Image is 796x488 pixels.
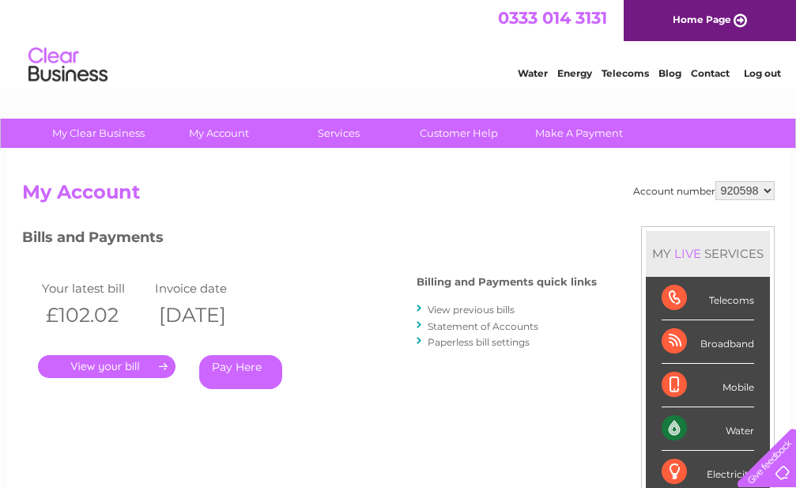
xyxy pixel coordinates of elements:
[199,355,282,389] a: Pay Here
[662,277,754,320] div: Telecoms
[646,231,770,276] div: MY SERVICES
[518,67,548,79] a: Water
[428,336,530,348] a: Paperless bill settings
[602,67,649,79] a: Telecoms
[428,304,515,316] a: View previous bills
[691,67,730,79] a: Contact
[274,119,404,148] a: Services
[38,299,152,331] th: £102.02
[633,181,775,200] div: Account number
[151,278,265,299] td: Invoice date
[25,9,772,77] div: Clear Business is a trading name of Verastar Limited (registered in [GEOGRAPHIC_DATA] No. 3667643...
[658,67,681,79] a: Blog
[417,276,597,288] h4: Billing and Payments quick links
[394,119,524,148] a: Customer Help
[38,355,175,378] a: .
[22,226,597,254] h3: Bills and Payments
[744,67,781,79] a: Log out
[662,364,754,407] div: Mobile
[151,299,265,331] th: [DATE]
[557,67,592,79] a: Energy
[28,41,108,89] img: logo.png
[428,320,538,332] a: Statement of Accounts
[662,407,754,451] div: Water
[662,320,754,364] div: Broadband
[38,278,152,299] td: Your latest bill
[33,119,164,148] a: My Clear Business
[22,181,775,211] h2: My Account
[498,8,607,28] a: 0333 014 3131
[153,119,284,148] a: My Account
[671,246,704,261] div: LIVE
[514,119,644,148] a: Make A Payment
